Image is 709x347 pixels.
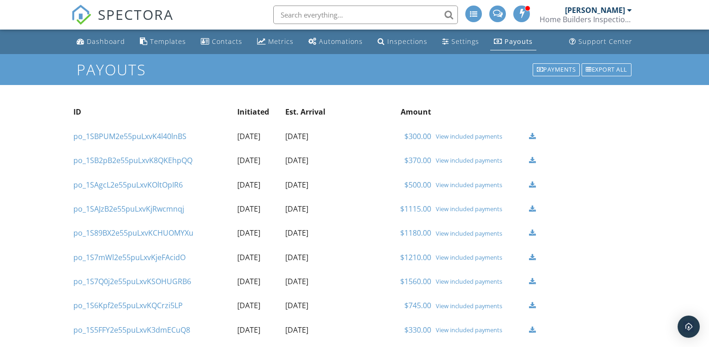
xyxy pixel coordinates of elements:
a: Support Center [565,33,636,50]
a: $300.00 [404,131,431,141]
div: Metrics [268,37,294,46]
a: Automations (Advanced) [305,33,367,50]
a: View included payments [436,205,524,213]
td: [DATE] [283,173,342,197]
div: Payments [533,63,580,76]
a: View included payments [436,157,524,164]
a: $1560.00 [400,276,431,286]
div: Contacts [212,37,242,46]
a: View included payments [436,278,524,285]
a: Templates [136,33,190,50]
div: Automations [319,37,363,46]
a: po_1SBPUM2e55puLxvK4l40lnBS [73,131,186,141]
td: [DATE] [235,269,282,293]
div: Inspections [387,37,427,46]
a: Dashboard [73,33,129,50]
a: $1180.00 [400,228,431,238]
a: Export all [581,62,632,77]
img: The Best Home Inspection Software - Spectora [71,5,91,25]
a: po_1S7mWl2e55puLxvKjeFAcidO [73,252,186,262]
td: [DATE] [283,269,342,293]
a: po_1S5FFY2e55puLxvK3dmECuQ8 [73,325,190,335]
td: [DATE] [283,221,342,245]
th: Amount [341,100,433,124]
td: [DATE] [283,124,342,148]
div: Open Intercom Messenger [678,316,700,338]
a: $370.00 [404,155,431,165]
a: View included payments [436,181,524,189]
a: View included payments [436,230,524,237]
td: [DATE] [283,148,342,172]
td: [DATE] [283,197,342,221]
div: Support Center [578,37,632,46]
a: po_1S89BX2e55puLxvKCHUOMYXu [73,228,193,238]
a: Inspections [374,33,431,50]
td: [DATE] [235,293,282,317]
td: [DATE] [235,221,282,245]
td: [DATE] [235,318,282,342]
div: Templates [150,37,186,46]
a: Metrics [253,33,297,50]
div: [PERSON_NAME] [565,6,625,15]
div: Payouts [505,37,533,46]
a: $1115.00 [400,204,431,214]
a: Payments [532,62,581,77]
h1: Payouts [77,61,632,78]
div: Dashboard [87,37,125,46]
a: $330.00 [404,325,431,335]
td: [DATE] [283,293,342,317]
td: [DATE] [235,197,282,221]
a: po_1S6Kpf2e55puLxvKQCrzi5LP [73,300,183,310]
div: Home Builders Inspection Group Structural Analysis [540,15,632,24]
div: Export all [582,63,631,76]
th: Initiated [235,100,282,124]
td: [DATE] [235,124,282,148]
a: View included payments [436,302,524,310]
a: View included payments [436,254,524,261]
span: SPECTORA [98,5,174,24]
td: [DATE] [235,148,282,172]
td: [DATE] [283,318,342,342]
th: Est. Arrival [283,100,342,124]
a: po_1S7Q0j2e55puLxvKSOHUGRB6 [73,276,191,286]
a: $500.00 [404,180,431,190]
a: Contacts [197,33,246,50]
td: [DATE] [235,173,282,197]
a: SPECTORA [71,12,174,32]
a: View included payments [436,133,524,140]
td: [DATE] [235,245,282,269]
th: ID [71,100,235,124]
a: $1210.00 [400,252,431,262]
a: View included payments [436,326,524,334]
a: Settings [439,33,483,50]
a: $745.00 [404,300,431,310]
div: Settings [451,37,479,46]
a: Payouts [490,33,536,50]
input: Search everything... [273,6,458,24]
td: [DATE] [283,245,342,269]
a: po_1SAgcL2e55puLxvKOltOpIR6 [73,180,183,190]
a: po_1SB2pB2e55puLxvK8QKEhpQQ [73,155,192,165]
a: po_1SAJzB2e55puLxvKjRwcmnqj [73,204,184,214]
